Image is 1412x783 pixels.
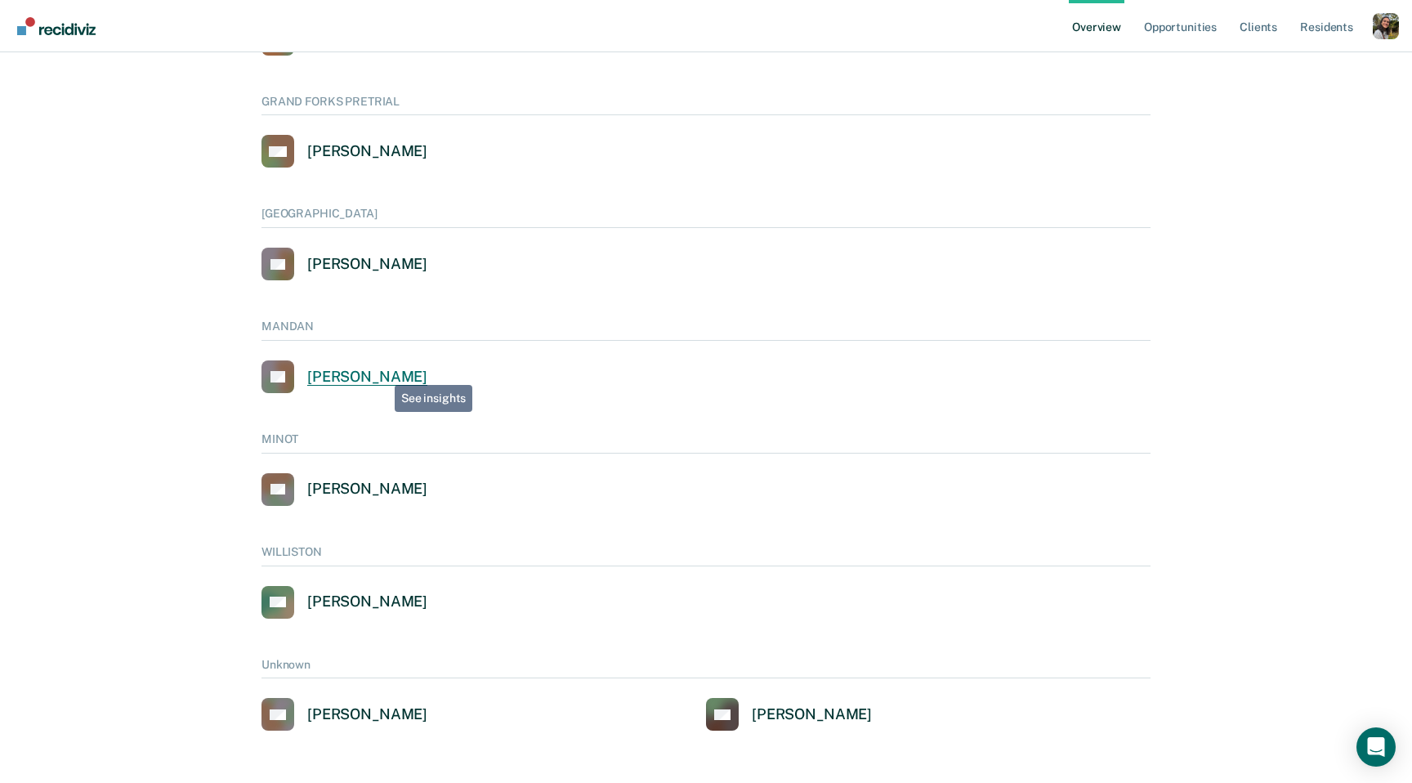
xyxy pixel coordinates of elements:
div: [PERSON_NAME] [307,368,427,387]
a: [PERSON_NAME] [261,473,427,506]
div: MANDAN [261,320,1151,341]
div: [PERSON_NAME] [307,142,427,161]
div: [GEOGRAPHIC_DATA] [261,207,1151,228]
div: Unknown [261,658,1151,679]
a: [PERSON_NAME] [261,135,427,168]
a: [PERSON_NAME] [261,360,427,393]
a: [PERSON_NAME] [261,586,427,619]
div: Open Intercom Messenger [1356,727,1396,767]
div: WILLISTON [261,545,1151,566]
img: Recidiviz [17,17,96,35]
div: MINOT [261,432,1151,454]
div: [PERSON_NAME] [752,705,872,724]
div: [PERSON_NAME] [307,593,427,611]
a: [PERSON_NAME] [706,698,872,731]
a: [PERSON_NAME] [261,248,427,280]
div: [PERSON_NAME] [307,480,427,499]
div: GRAND FORKS PRETRIAL [261,95,1151,116]
button: Profile dropdown button [1373,13,1399,39]
div: [PERSON_NAME] [307,255,427,274]
a: [PERSON_NAME] [261,698,427,731]
div: [PERSON_NAME] [307,705,427,724]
